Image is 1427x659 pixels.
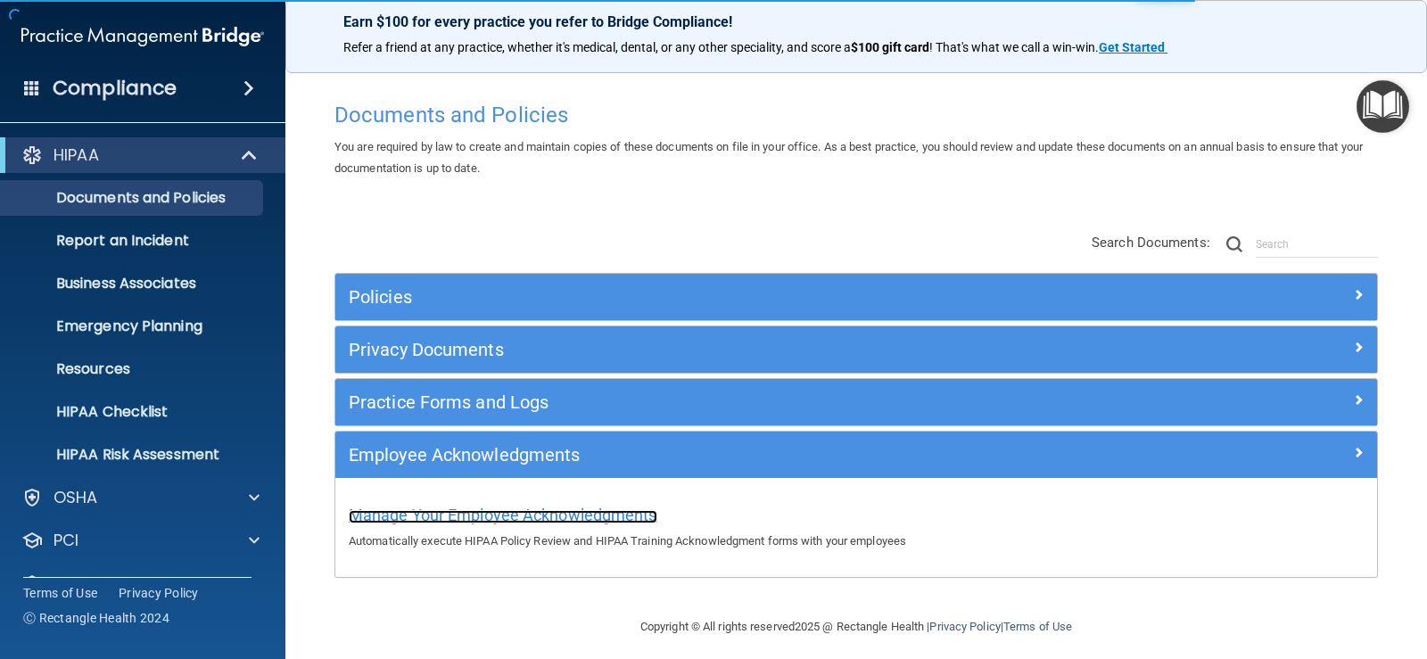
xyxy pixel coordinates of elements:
[1226,236,1242,252] img: ic-search.3b580494.png
[53,76,177,101] h4: Compliance
[1099,40,1165,54] strong: Get Started
[21,530,260,551] a: PCI
[21,144,259,166] a: HIPAA
[343,40,851,54] span: Refer a friend at any practice, whether it's medical, dental, or any other speciality, and score a
[21,487,260,508] a: OSHA
[349,441,1364,469] a: Employee Acknowledgments
[343,13,1369,30] p: Earn $100 for every practice you refer to Bridge Compliance!
[1092,235,1210,251] span: Search Documents:
[54,487,98,508] p: OSHA
[12,317,255,335] p: Emergency Planning
[929,620,1000,633] a: Privacy Policy
[54,573,222,594] p: OfficeSafe University
[349,283,1364,311] a: Policies
[929,40,1099,54] span: ! That's what we call a win-win.
[12,446,255,464] p: HIPAA Risk Assessment
[1003,620,1072,633] a: Terms of Use
[349,445,1103,465] h5: Employee Acknowledgments
[851,40,929,54] strong: $100 gift card
[12,360,255,378] p: Resources
[119,584,199,602] a: Privacy Policy
[21,19,264,54] img: PMB logo
[54,530,78,551] p: PCI
[349,506,657,524] span: Manage Your Employee Acknowledgments
[334,140,1363,175] span: You are required by law to create and maintain copies of these documents on file in your office. ...
[54,144,99,166] p: HIPAA
[531,598,1182,655] div: Copyright © All rights reserved 2025 @ Rectangle Health | |
[21,573,260,594] a: OfficeSafe University
[23,584,97,602] a: Terms of Use
[23,609,169,627] span: Ⓒ Rectangle Health 2024
[349,340,1103,359] h5: Privacy Documents
[12,275,255,292] p: Business Associates
[1099,40,1167,54] a: Get Started
[349,287,1103,307] h5: Policies
[349,388,1364,416] a: Practice Forms and Logs
[1357,80,1409,133] button: Open Resource Center
[1256,231,1378,258] input: Search
[334,103,1378,127] h4: Documents and Policies
[349,531,1364,552] p: Automatically execute HIPAA Policy Review and HIPAA Training Acknowledgment forms with your emplo...
[12,189,255,207] p: Documents and Policies
[349,392,1103,412] h5: Practice Forms and Logs
[349,335,1364,364] a: Privacy Documents
[12,232,255,250] p: Report an Incident
[12,403,255,421] p: HIPAA Checklist
[349,510,657,523] a: Manage Your Employee Acknowledgments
